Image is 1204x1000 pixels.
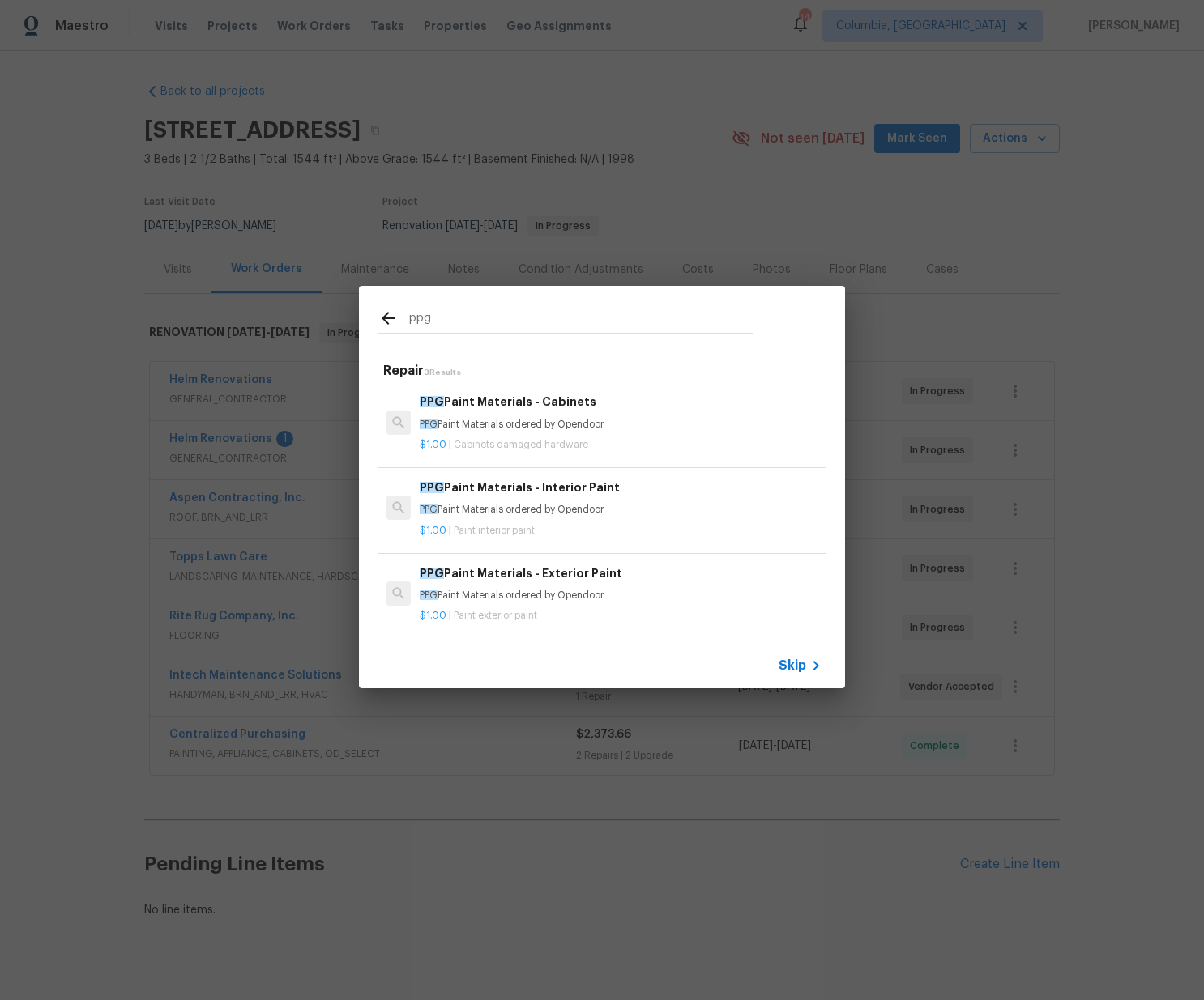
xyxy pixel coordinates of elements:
[424,368,461,377] span: 3 Results
[420,396,444,407] span: PPG
[454,611,537,620] span: Paint exterior paint
[454,440,588,449] span: Cabinets damaged hardware
[383,363,826,380] h5: Repair
[420,609,822,623] p: |
[779,657,806,674] span: Skip
[420,526,446,535] span: $1.00
[420,564,822,582] h6: Paint Materials - Exterior Paint
[420,419,438,429] span: PPG
[420,440,446,449] span: $1.00
[420,568,444,579] span: PPG
[420,479,822,496] h6: Paint Materials - Interior Paint
[409,309,753,333] input: Search issues or repairs
[420,504,438,514] span: PPG
[420,590,438,600] span: PPG
[420,393,822,411] h6: Paint Materials - Cabinets
[420,524,822,538] p: |
[420,611,446,620] span: $1.00
[420,503,822,517] p: Paint Materials ordered by Opendoor
[420,438,822,452] p: |
[420,589,822,602] p: Paint Materials ordered by Opendoor
[454,526,535,535] span: Paint interior paint
[420,482,444,493] span: PPG
[420,418,822,432] p: Paint Materials ordered by Opendoor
